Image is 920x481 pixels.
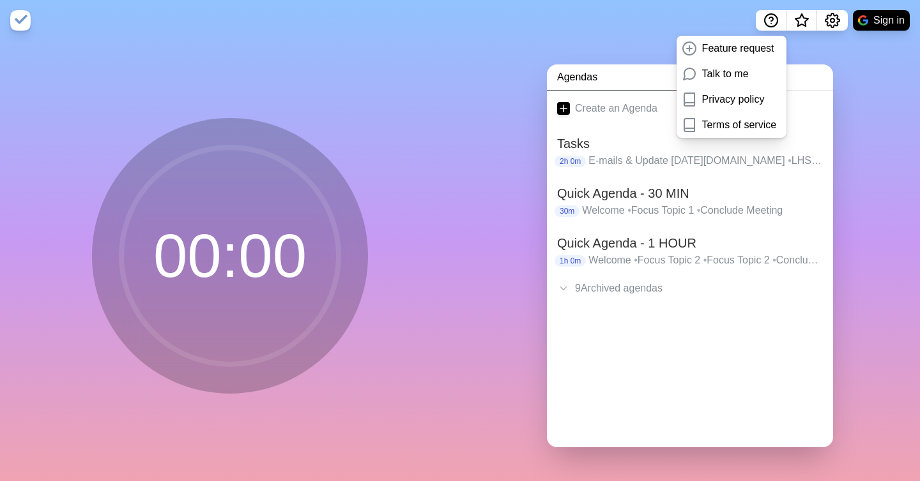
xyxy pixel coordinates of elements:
[555,255,586,267] p: 1h 0m
[627,205,631,216] span: •
[853,10,910,31] button: Sign in
[547,91,833,126] a: Create an Agenda
[702,92,765,107] p: Privacy policy
[697,205,701,216] span: •
[702,117,776,133] p: Terms of service
[786,10,817,31] button: What’s new
[555,205,579,217] p: 30m
[858,15,868,26] img: google logo
[788,155,792,166] span: •
[817,10,848,31] button: Settings
[588,253,823,268] p: Welcome Focus Topic 2 Focus Topic 2 Conclude Meeting
[547,64,689,91] a: Agendas
[772,255,776,265] span: •
[703,255,707,265] span: •
[702,41,774,56] p: Feature request
[677,36,786,61] a: Feature request
[582,203,823,218] p: Welcome Focus Topic 1 Conclude Meeting
[557,184,823,203] h2: Quick Agenda - 30 MIN
[557,233,823,253] h2: Quick Agenda - 1 HOUR
[557,134,823,153] h2: Tasks
[677,112,786,138] a: Terms of service
[677,87,786,112] a: Privacy policy
[588,153,823,168] p: E-mails & Update [DATE][DOMAIN_NAME] LHSC contract comments
[10,10,31,31] img: timeblocks logo
[547,276,833,301] div: 9 Archived agenda s
[555,156,586,167] p: 2h 0m
[756,10,786,31] button: Help
[634,255,638,265] span: •
[702,66,749,82] p: Talk to me
[547,301,833,327] div: .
